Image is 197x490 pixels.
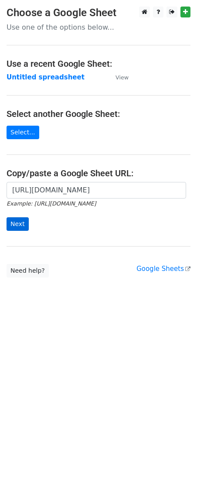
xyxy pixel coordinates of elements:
iframe: Chat Widget [153,448,197,490]
h4: Copy/paste a Google Sheet URL: [7,168,190,178]
h3: Choose a Google Sheet [7,7,190,19]
a: Google Sheets [136,265,190,273]
small: Example: [URL][DOMAIN_NAME] [7,200,96,207]
small: View [115,74,129,81]
a: Untitled spreadsheet [7,73,85,81]
input: Paste your Google Sheet URL here [7,182,186,199]
p: Use one of the options below... [7,23,190,32]
h4: Select another Google Sheet: [7,109,190,119]
a: Need help? [7,264,49,278]
h4: Use a recent Google Sheet: [7,58,190,69]
input: Next [7,217,29,231]
a: Select... [7,126,39,139]
a: View [107,73,129,81]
